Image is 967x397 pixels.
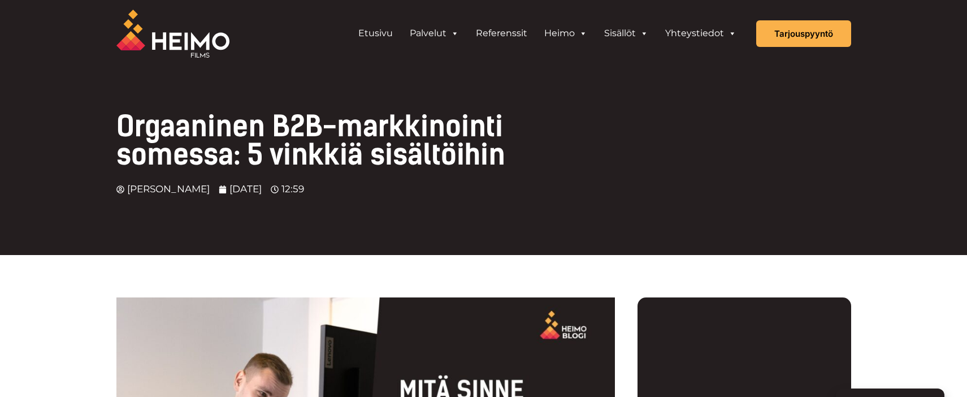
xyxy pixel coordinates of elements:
a: Referenssit [467,22,536,45]
img: Heimo Filmsin logo [116,10,229,58]
time: 12:59 [281,183,304,195]
a: Sisällöt [596,22,657,45]
a: Palvelut [401,22,467,45]
a: Yhteystiedot [657,22,745,45]
span: [PERSON_NAME] [124,180,210,198]
h1: Orgaaninen B2B-markkinointi somessa: 5 vinkkiä sisältöihin [116,113,557,169]
a: Tarjouspyyntö [756,20,851,47]
aside: Header Widget 1 [344,22,751,45]
a: Etusivu [350,22,401,45]
time: [DATE] [229,183,262,195]
a: Heimo [536,22,596,45]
